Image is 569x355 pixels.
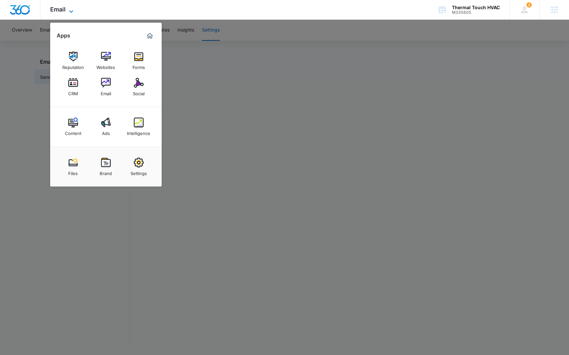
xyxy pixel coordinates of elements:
[145,31,155,41] a: Marketing 360® Dashboard
[131,167,147,176] div: Settings
[452,10,500,15] div: account id
[96,61,115,70] div: Websites
[61,154,86,179] a: Files
[101,88,111,96] div: Email
[93,154,118,179] a: Brand
[57,33,70,39] h2: Apps
[61,114,86,139] a: Content
[100,167,112,176] div: Brand
[126,75,151,100] a: Social
[68,88,78,96] div: CRM
[93,114,118,139] a: Ads
[65,127,81,136] div: Content
[62,61,84,70] div: Reputation
[526,2,532,8] div: notifications count
[133,88,145,96] div: Social
[61,75,86,100] a: CRM
[526,2,532,8] span: 1
[126,114,151,139] a: Intelligence
[132,61,145,70] div: Forms
[50,6,66,13] span: Email
[61,48,86,73] a: Reputation
[102,127,110,136] div: Ads
[68,167,78,176] div: Files
[452,5,500,10] div: account name
[126,154,151,179] a: Settings
[93,48,118,73] a: Websites
[127,127,150,136] div: Intelligence
[93,75,118,100] a: Email
[126,48,151,73] a: Forms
